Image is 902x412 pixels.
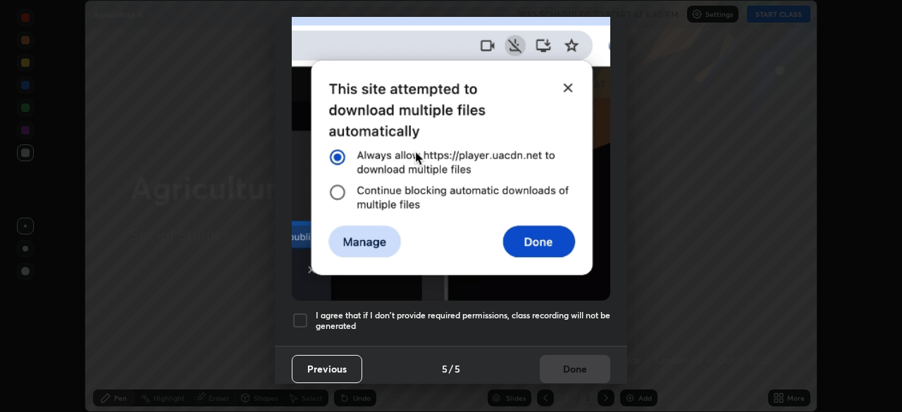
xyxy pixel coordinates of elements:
[442,361,447,376] h4: 5
[449,361,453,376] h4: /
[292,355,362,383] button: Previous
[316,310,610,332] h5: I agree that if I don't provide required permissions, class recording will not be generated
[455,361,460,376] h4: 5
